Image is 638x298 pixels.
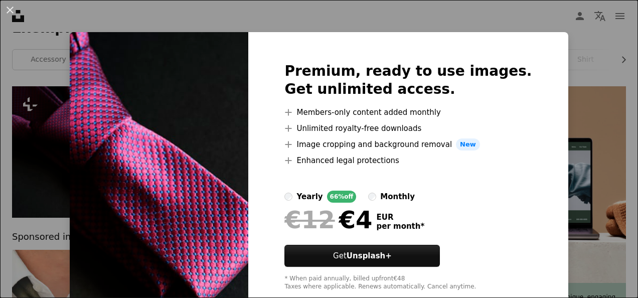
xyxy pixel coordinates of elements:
[296,191,323,203] div: yearly
[368,193,376,201] input: monthly
[284,155,532,167] li: Enhanced legal protections
[284,245,440,267] button: GetUnsplash+
[284,207,372,233] div: €4
[347,251,392,260] strong: Unsplash+
[284,62,532,98] h2: Premium, ready to use images. Get unlimited access.
[284,122,532,134] li: Unlimited royalty-free downloads
[376,222,424,231] span: per month *
[456,138,480,151] span: New
[376,213,424,222] span: EUR
[284,275,532,291] div: * When paid annually, billed upfront €48 Taxes where applicable. Renews automatically. Cancel any...
[284,138,532,151] li: Image cropping and background removal
[284,207,335,233] span: €12
[284,106,532,118] li: Members-only content added monthly
[284,193,292,201] input: yearly66%off
[380,191,415,203] div: monthly
[327,191,357,203] div: 66% off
